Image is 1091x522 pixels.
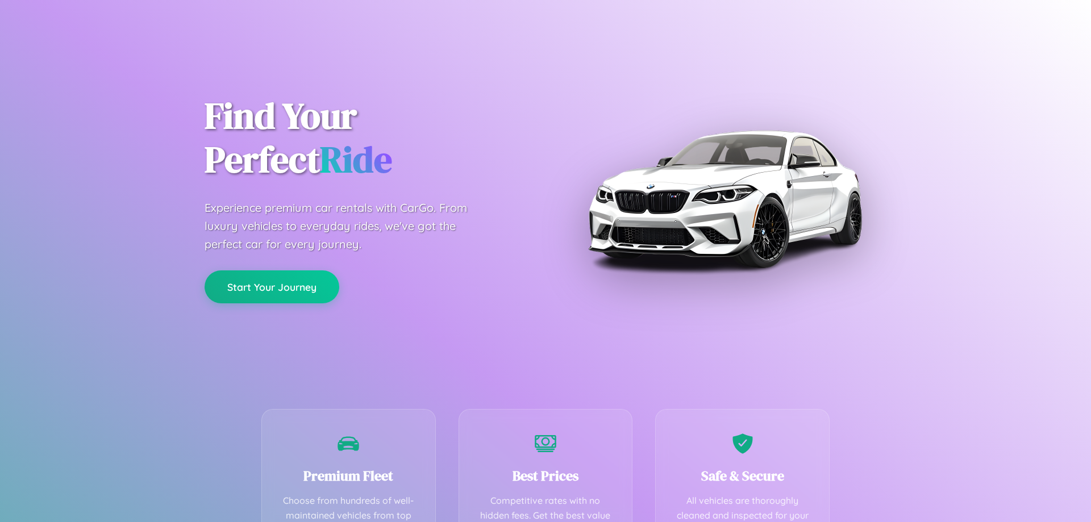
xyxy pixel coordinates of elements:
[476,466,615,485] h3: Best Prices
[673,466,812,485] h3: Safe & Secure
[205,199,489,253] p: Experience premium car rentals with CarGo. From luxury vehicles to everyday rides, we've got the ...
[205,270,339,303] button: Start Your Journey
[279,466,418,485] h3: Premium Fleet
[582,57,867,341] img: Premium BMW car rental vehicle
[320,135,392,184] span: Ride
[205,94,528,182] h1: Find Your Perfect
